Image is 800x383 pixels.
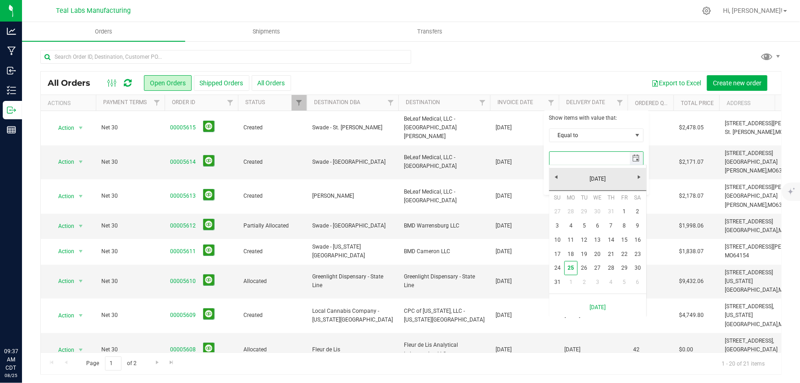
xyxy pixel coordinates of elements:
th: Saturday [631,191,645,205]
span: MO [778,227,787,233]
a: Go to the next page [150,356,164,369]
a: 27 [591,261,604,275]
a: 21 [604,247,618,261]
a: 3 [551,219,564,233]
a: Total Price [681,100,714,106]
th: Wednesday [591,191,604,205]
input: Value [550,152,630,165]
span: BeLeaf Medical, LLC - [GEOGRAPHIC_DATA] [404,153,485,171]
span: 1 - 20 of 21 items [714,356,772,370]
a: Delivery Date [566,99,605,105]
button: All Orders [252,75,291,91]
button: Export to Excel [646,75,707,91]
a: 17 [551,247,564,261]
span: BeLeaf Medical, LLC - [GEOGRAPHIC_DATA][PERSON_NAME] [404,115,485,141]
span: Swade - [GEOGRAPHIC_DATA] [312,222,393,230]
a: 29 [578,205,591,219]
span: [DATE] [496,311,512,320]
span: $1,838.07 [679,247,704,256]
a: 5 [618,275,631,289]
a: Transfers [348,22,511,41]
span: Action [50,344,75,356]
div: Show items with value that: [549,114,644,122]
a: 4 [564,219,578,233]
a: 30 [591,205,604,219]
span: [DATE] [496,277,512,286]
a: 4 [604,275,618,289]
span: Action [50,309,75,322]
span: Net 30 [101,222,159,230]
span: Created [243,158,301,167]
a: 20 [591,247,604,261]
span: Action [50,245,75,258]
a: Ordered qty [635,100,670,106]
span: Net 30 [101,123,159,132]
inline-svg: Manufacturing [7,46,16,56]
span: Equal to [550,129,632,142]
a: 16 [631,233,645,247]
p: 09:37 AM CDT [4,347,18,372]
span: Operator [549,128,644,142]
span: MO [725,252,733,259]
span: MO [767,167,776,174]
span: Net 30 [101,277,159,286]
a: Orders [22,22,185,41]
span: select [75,344,87,356]
inline-svg: Reports [7,125,16,134]
inline-svg: Inventory [7,86,16,95]
span: Action [50,122,75,134]
input: Search Order ID, Destination, Customer PO... [40,50,411,64]
p: 08/25 [4,372,18,379]
span: Created [243,247,301,256]
span: Swade - [GEOGRAPHIC_DATA] [312,158,393,167]
a: Payment Terms [103,99,147,105]
a: 1 [618,205,631,219]
a: 7 [604,219,618,233]
a: 00005608 [170,345,196,354]
a: 00005614 [170,158,196,167]
a: Go to the last page [165,356,178,369]
span: [STREET_ADDRESS] [725,218,773,225]
span: Fleur de Lis [312,345,393,354]
a: 00005613 [170,192,196,200]
span: [GEOGRAPHIC_DATA][PERSON_NAME], [725,346,778,361]
a: 31 [604,205,618,219]
a: Filter [612,95,628,111]
span: [DATE] [496,192,512,200]
a: 9 [631,219,645,233]
span: Fleur de Lis Analytical Laboratories, LLC [404,341,485,358]
span: $4,749.80 [679,311,704,320]
span: [STREET_ADDRESS] [725,269,773,276]
span: select [75,220,87,233]
a: Previous [549,170,563,184]
span: select [75,190,87,203]
span: [DATE] [564,345,580,354]
span: [PERSON_NAME] [312,192,393,200]
input: 1 [105,356,121,371]
span: Net 30 [101,192,159,200]
a: Order ID [172,99,195,105]
a: Filter [544,95,559,111]
span: Swade - [US_STATE][GEOGRAPHIC_DATA] [312,243,393,260]
span: Created [243,311,301,320]
a: Shipments [185,22,348,41]
span: BMD Warrensburg LLC [404,222,485,230]
a: 15 [618,233,631,247]
a: 2 [578,275,591,289]
span: Created [243,192,301,200]
span: [DATE] [496,123,512,132]
span: BeLeaf Medical, LLC - [GEOGRAPHIC_DATA] [404,188,485,205]
span: Transfers [405,28,455,36]
button: Create new order [707,75,767,91]
inline-svg: Outbound [7,105,16,115]
span: [DATE] [496,222,512,230]
a: Filter [383,95,398,111]
span: Local Cannabis Company - [US_STATE][GEOGRAPHIC_DATA] [312,307,393,324]
th: Tuesday [578,191,591,205]
inline-svg: Analytics [7,27,16,36]
a: 6 [631,275,645,289]
form: Show items with value that: [544,111,649,195]
a: 00005610 [170,277,196,286]
span: Create new order [713,79,761,87]
span: [US_STATE][GEOGRAPHIC_DATA], [725,312,778,327]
